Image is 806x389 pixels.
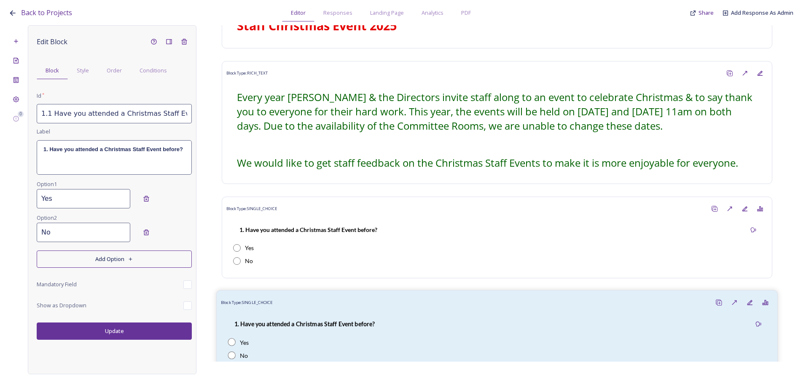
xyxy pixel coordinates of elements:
[234,320,375,328] strong: 1. Have you attended a Christmas Staff Event before?
[37,214,57,221] span: Option 2
[37,92,41,100] span: Id
[37,189,130,208] input: Enter your text
[140,67,167,75] span: Conditions
[77,67,89,75] span: Style
[226,206,277,212] span: Block Type: SINGLE_CHOICE
[323,9,352,17] span: Responses
[237,17,397,34] strong: Staff Christmas Event 2025
[226,70,268,76] span: Block Type: RICH_TEXT
[37,280,77,288] span: Mandatory Field
[731,9,793,16] span: Add Response As Admin
[237,90,755,133] span: Every year [PERSON_NAME] & the Directors invite staff along to an event to celebrate Christmas & ...
[37,128,50,136] span: Label
[461,9,471,17] span: PDF
[370,9,404,17] span: Landing Page
[37,104,192,123] input: myid
[245,256,253,265] div: No
[37,322,192,340] button: Update
[731,9,793,17] a: Add Response As Admin
[21,8,72,17] span: Back to Projects
[240,338,249,346] div: Yes
[37,250,192,268] button: Add Option
[107,67,122,75] span: Order
[37,223,130,242] input: Enter your text
[237,156,738,170] span: We would like to get staff feedback on the Christmas Staff Events to make it is more enjoyable fo...
[21,8,72,18] a: Back to Projects
[18,111,24,117] div: 0
[43,146,183,152] strong: 1. Have you attended a Christmas Staff Event before?
[291,9,306,17] span: Editor
[221,299,273,306] span: Block Type: SINGLE_CHOICE
[239,226,377,233] strong: 1. Have you attended a Christmas Staff Event before?
[46,67,59,75] span: Block
[422,9,443,17] span: Analytics
[37,301,86,309] span: Show as Dropdown
[240,351,248,360] div: No
[37,37,67,47] span: Edit Block
[245,243,254,252] div: Yes
[37,180,57,188] span: Option 1
[699,9,714,16] span: Share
